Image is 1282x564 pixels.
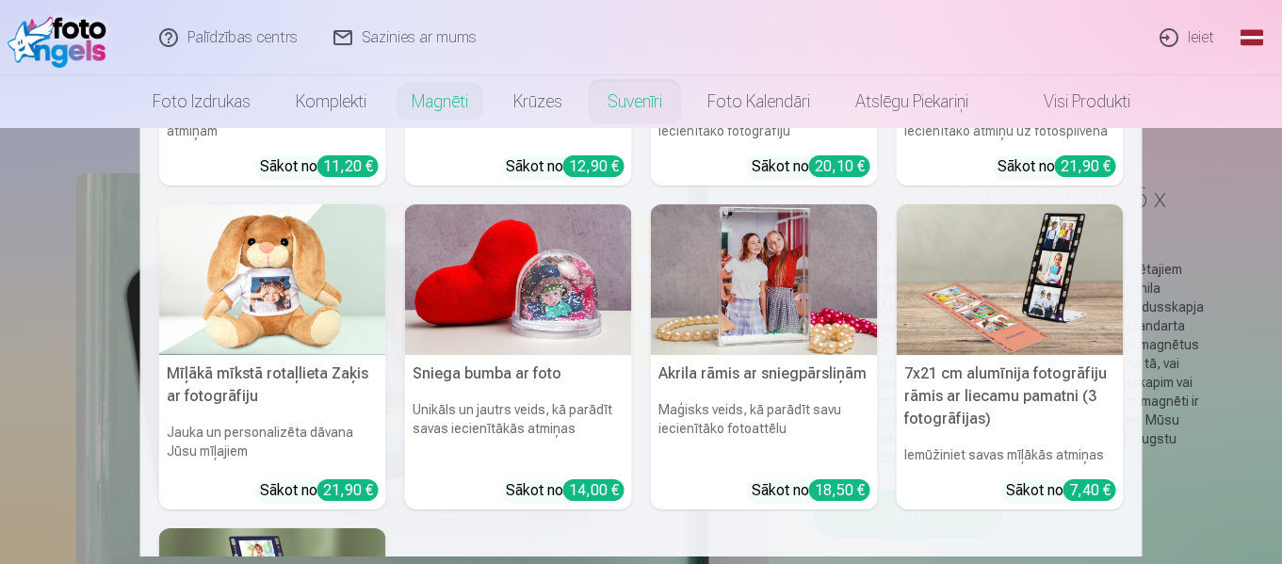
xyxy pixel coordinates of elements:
[506,155,625,178] div: Sākot no
[685,75,833,128] a: Foto kalendāri
[809,479,870,501] div: 18,50 €
[651,355,878,393] h5: Akrila rāmis ar sniegpārsliņām
[260,155,379,178] div: Sākot no
[405,204,632,356] img: Sniega bumba ar foto
[1006,479,1116,502] div: Sākot no
[833,75,991,128] a: Atslēgu piekariņi
[651,204,878,510] a: Akrila rāmis ar sniegpārsliņāmAkrila rāmis ar sniegpārsliņāmMaģisks veids, kā parādīt savu iecien...
[491,75,585,128] a: Krūzes
[563,479,625,501] div: 14,00 €
[159,204,386,510] a: Mīļākā mīkstā rotaļlieta Zaķis ar fotogrāfijuMīļākā mīkstā rotaļlieta Zaķis ar fotogrāfijuJauka u...
[998,155,1116,178] div: Sākot no
[809,155,870,177] div: 20,10 €
[8,8,116,68] img: /fa1
[897,204,1124,356] img: 7x21 cm alumīnija fotogrāfiju rāmis ar liecamu pamatni (3 fotogrāfijas)
[159,355,386,415] h5: Mīļākā mīkstā rotaļlieta Zaķis ar fotogrāfiju
[405,204,632,510] a: Sniega bumba ar fotoSniega bumba ar fotoUnikāls un jautrs veids, kā parādīt savas iecienītākās at...
[405,355,632,393] h5: Sniega bumba ar foto
[159,415,386,472] h6: Jauka un personalizēta dāvana Jūsu mīļajiem
[260,479,379,502] div: Sākot no
[585,75,685,128] a: Suvenīri
[130,75,273,128] a: Foto izdrukas
[506,479,625,502] div: Sākot no
[405,393,632,472] h6: Unikāls un jautrs veids, kā parādīt savas iecienītākās atmiņas
[991,75,1153,128] a: Visi produkti
[1055,155,1116,177] div: 21,90 €
[897,438,1124,472] h6: Iemūžiniet savas mīļākās atmiņas
[273,75,389,128] a: Komplekti
[1063,479,1116,501] div: 7,40 €
[317,479,379,501] div: 21,90 €
[317,155,379,177] div: 11,20 €
[651,393,878,472] h6: Maģisks veids, kā parādīt savu iecienītāko fotoattēlu
[752,155,870,178] div: Sākot no
[563,155,625,177] div: 12,90 €
[897,204,1124,510] a: 7x21 cm alumīnija fotogrāfiju rāmis ar liecamu pamatni (3 fotogrāfijas)7x21 cm alumīnija fotogrāf...
[752,479,870,502] div: Sākot no
[897,355,1124,438] h5: 7x21 cm alumīnija fotogrāfiju rāmis ar liecamu pamatni (3 fotogrāfijas)
[651,204,878,356] img: Akrila rāmis ar sniegpārsliņām
[159,204,386,356] img: Mīļākā mīkstā rotaļlieta Zaķis ar fotogrāfiju
[389,75,491,128] a: Magnēti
